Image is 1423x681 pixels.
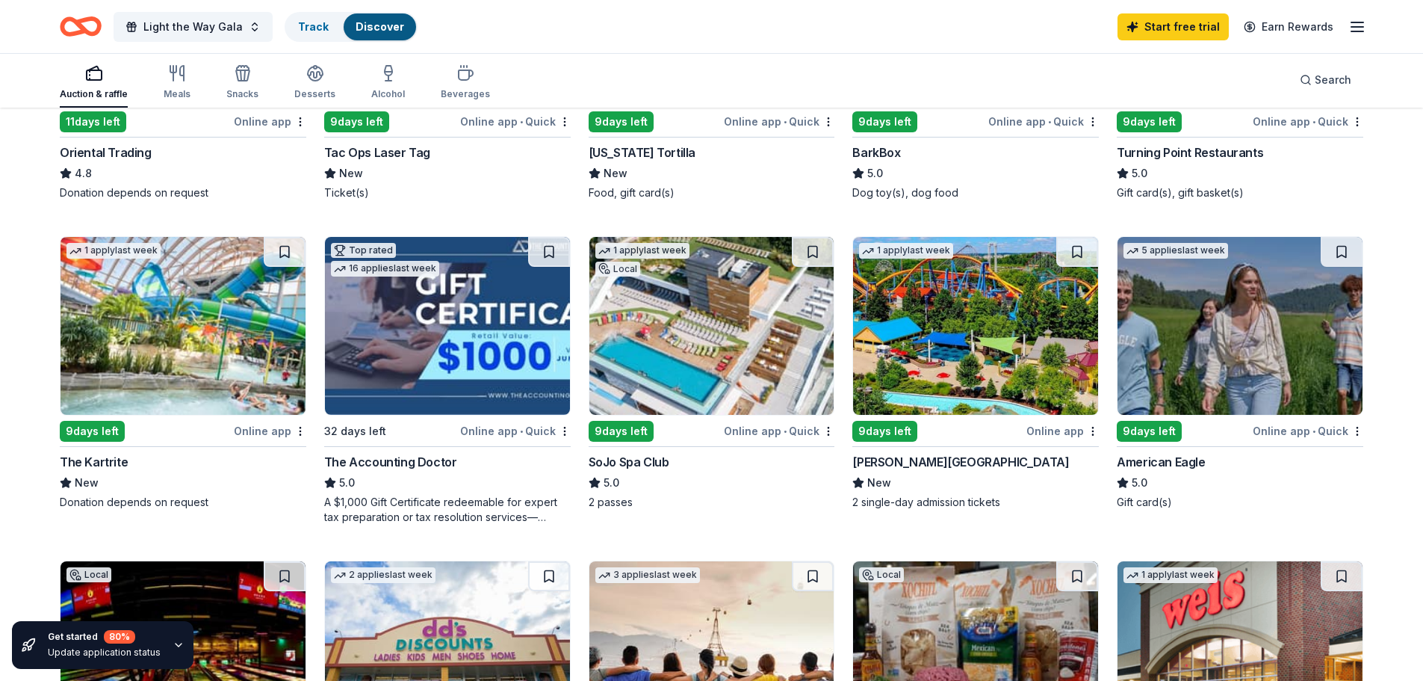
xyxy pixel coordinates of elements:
[60,185,306,200] div: Donation depends on request
[589,185,835,200] div: Food, gift card(s)
[75,474,99,492] span: New
[1132,164,1147,182] span: 5.0
[1117,237,1362,415] img: Image for American Eagle
[604,474,619,492] span: 5.0
[988,112,1099,131] div: Online app Quick
[60,453,128,471] div: The Kartrite
[1117,453,1205,471] div: American Eagle
[356,20,404,33] a: Discover
[1132,474,1147,492] span: 5.0
[520,116,523,128] span: •
[852,144,900,161] div: BarkBox
[1312,425,1315,437] span: •
[61,237,306,415] img: Image for The Kartrite
[604,164,627,182] span: New
[324,111,389,132] div: 9 days left
[371,88,405,100] div: Alcohol
[1117,13,1229,40] a: Start free trial
[104,630,135,644] div: 80 %
[1312,116,1315,128] span: •
[1315,71,1351,89] span: Search
[1117,495,1363,510] div: Gift card(s)
[589,237,834,415] img: Image for SoJo Spa Club
[1048,116,1051,128] span: •
[285,12,418,42] button: TrackDiscover
[324,144,430,161] div: Tac Ops Laser Tag
[234,112,306,131] div: Online app
[460,422,571,440] div: Online app Quick
[724,112,834,131] div: Online app Quick
[60,9,102,44] a: Home
[595,567,700,583] div: 3 applies last week
[60,111,126,132] div: 11 days left
[331,261,439,277] div: 16 applies last week
[66,243,161,259] div: 1 apply last week
[859,567,904,582] div: Local
[324,495,571,525] div: A $1,000 Gift Certificate redeemable for expert tax preparation or tax resolution services—recipi...
[1123,567,1218,583] div: 1 apply last week
[867,474,891,492] span: New
[595,262,640,277] div: Local
[1253,422,1363,440] div: Online app Quick
[324,422,386,440] div: 32 days left
[60,236,306,510] a: Image for The Kartrite1 applylast week9days leftOnline appThe KartriteNewDonation depends on request
[60,495,306,510] div: Donation depends on request
[589,111,654,132] div: 9 days left
[325,237,570,415] img: Image for The Accounting Doctor
[339,164,363,182] span: New
[441,58,490,108] button: Beverages
[1117,236,1363,510] a: Image for American Eagle5 applieslast week9days leftOnline app•QuickAmerican Eagle5.0Gift card(s)
[441,88,490,100] div: Beverages
[114,12,273,42] button: Light the Way Gala
[371,58,405,108] button: Alcohol
[60,144,152,161] div: Oriental Trading
[852,111,917,132] div: 9 days left
[852,236,1099,510] a: Image for Dorney Park & Wildwater Kingdom1 applylast week9days leftOnline app[PERSON_NAME][GEOGRA...
[331,243,396,258] div: Top rated
[66,567,111,582] div: Local
[60,58,128,108] button: Auction & raffle
[589,495,835,510] div: 2 passes
[784,116,787,128] span: •
[1026,422,1099,440] div: Online app
[589,421,654,442] div: 9 days left
[298,20,329,33] a: Track
[852,185,1099,200] div: Dog toy(s), dog food
[1117,185,1363,200] div: Gift card(s), gift basket(s)
[1235,13,1342,40] a: Earn Rewards
[589,236,835,510] a: Image for SoJo Spa Club1 applylast weekLocal9days leftOnline app•QuickSoJo Spa Club5.02 passes
[324,236,571,525] a: Image for The Accounting DoctorTop rated16 applieslast week32 days leftOnline app•QuickThe Accoun...
[852,421,917,442] div: 9 days left
[226,88,258,100] div: Snacks
[460,112,571,131] div: Online app Quick
[1117,421,1182,442] div: 9 days left
[852,495,1099,510] div: 2 single-day admission tickets
[784,425,787,437] span: •
[48,647,161,659] div: Update application status
[234,422,306,440] div: Online app
[143,18,243,36] span: Light the Way Gala
[294,58,335,108] button: Desserts
[520,425,523,437] span: •
[852,453,1069,471] div: [PERSON_NAME][GEOGRAPHIC_DATA]
[853,237,1098,415] img: Image for Dorney Park & Wildwater Kingdom
[331,567,435,583] div: 2 applies last week
[226,58,258,108] button: Snacks
[48,630,161,644] div: Get started
[164,58,190,108] button: Meals
[1253,112,1363,131] div: Online app Quick
[294,88,335,100] div: Desserts
[324,453,457,471] div: The Accounting Doctor
[60,421,125,442] div: 9 days left
[164,88,190,100] div: Meals
[1288,65,1363,95] button: Search
[60,88,128,100] div: Auction & raffle
[724,422,834,440] div: Online app Quick
[589,144,695,161] div: [US_STATE] Tortilla
[859,243,953,259] div: 1 apply last week
[1123,243,1228,259] div: 5 applies last week
[339,474,355,492] span: 5.0
[1117,111,1182,132] div: 9 days left
[867,164,883,182] span: 5.0
[324,185,571,200] div: Ticket(s)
